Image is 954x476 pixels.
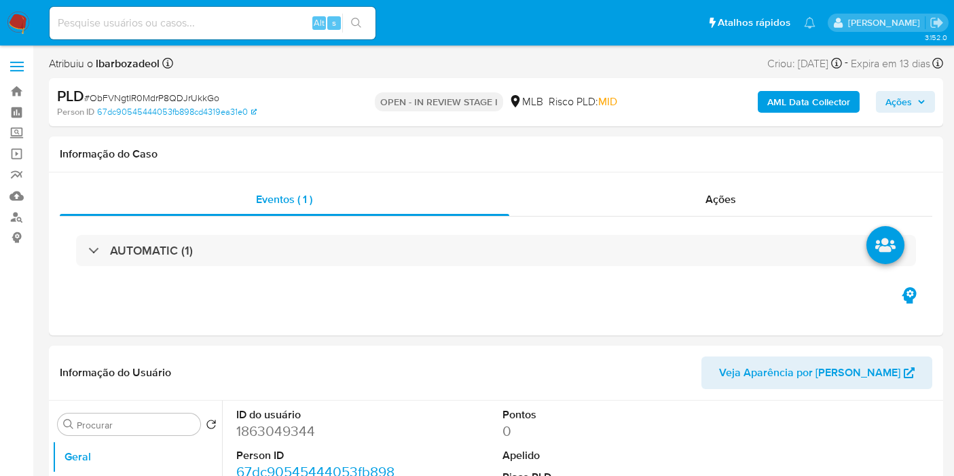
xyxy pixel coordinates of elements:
span: Risco PLD: [549,94,617,109]
span: s [332,16,336,29]
button: AML Data Collector [758,91,860,113]
span: # ObFVNgtIR0MdrP8QDJrUkkGo [84,91,219,105]
b: Person ID [57,106,94,118]
button: search-icon [342,14,370,33]
div: MLB [509,94,543,109]
span: Eventos ( 1 ) [256,191,312,207]
dt: ID do usuário [236,407,401,422]
h1: Informação do Usuário [60,366,171,380]
dt: Pontos [502,407,667,422]
h1: Informação do Caso [60,147,932,161]
span: Expira em 13 dias [851,56,930,71]
a: 67dc90545444053fb898cd4319ea31e0 [97,106,257,118]
button: Retornar ao pedido padrão [206,419,217,434]
span: Alt [314,16,325,29]
p: lucas.barboza@mercadolivre.com [848,16,925,29]
button: Veja Aparência por [PERSON_NAME] [701,356,932,389]
dd: 1863049344 [236,422,401,441]
a: Notificações [804,17,815,29]
span: - [845,54,848,73]
button: Geral [52,441,222,473]
span: Atalhos rápidos [718,16,790,30]
b: PLD [57,85,84,107]
button: Ações [876,91,935,113]
input: Pesquise usuários ou casos... [50,14,375,32]
span: Ações [705,191,736,207]
dt: Apelido [502,448,667,463]
dd: 0 [502,422,667,441]
div: Criou: [DATE] [767,54,842,73]
b: lbarbozadeol [93,56,160,71]
b: AML Data Collector [767,91,850,113]
div: AUTOMATIC (1) [76,235,916,266]
a: Sair [930,16,944,30]
span: MID [598,94,617,109]
input: Procurar [77,419,195,431]
p: OPEN - IN REVIEW STAGE I [375,92,503,111]
span: Ações [885,91,912,113]
span: Atribuiu o [49,56,160,71]
button: Procurar [63,419,74,430]
dt: Person ID [236,448,401,463]
span: Veja Aparência por [PERSON_NAME] [719,356,900,389]
h3: AUTOMATIC (1) [110,243,193,258]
